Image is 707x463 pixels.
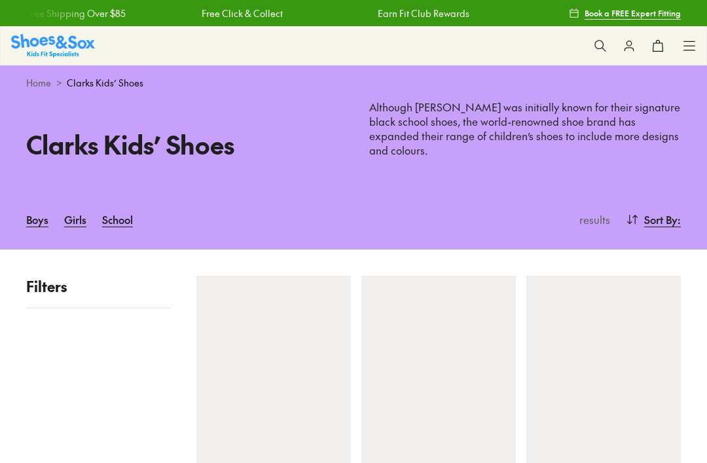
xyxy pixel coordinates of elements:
[26,76,681,90] div: >
[26,126,338,163] h1: Clarks Kids’ Shoes
[644,212,678,227] span: Sort By
[102,205,133,234] a: School
[64,205,86,234] a: Girls
[522,7,603,20] a: Free Click & Collect
[678,212,681,227] span: :
[26,276,170,297] p: Filters
[170,7,262,20] a: Earn Fit Club Rewards
[346,7,445,20] a: Free Shipping Over $85
[67,76,143,90] span: Clarks Kids’ Shoes
[369,100,681,158] p: Although [PERSON_NAME] was initially known for their signature black school shoes, the world-reno...
[26,76,51,90] a: Home
[26,205,48,234] a: Boys
[574,212,610,227] p: results
[11,34,95,57] a: Shoes & Sox
[626,205,681,234] button: Sort By:
[585,7,681,19] span: Book a FREE Expert Fitting
[569,1,681,25] a: Book a FREE Expert Fitting
[11,34,95,57] img: SNS_Logo_Responsive.svg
